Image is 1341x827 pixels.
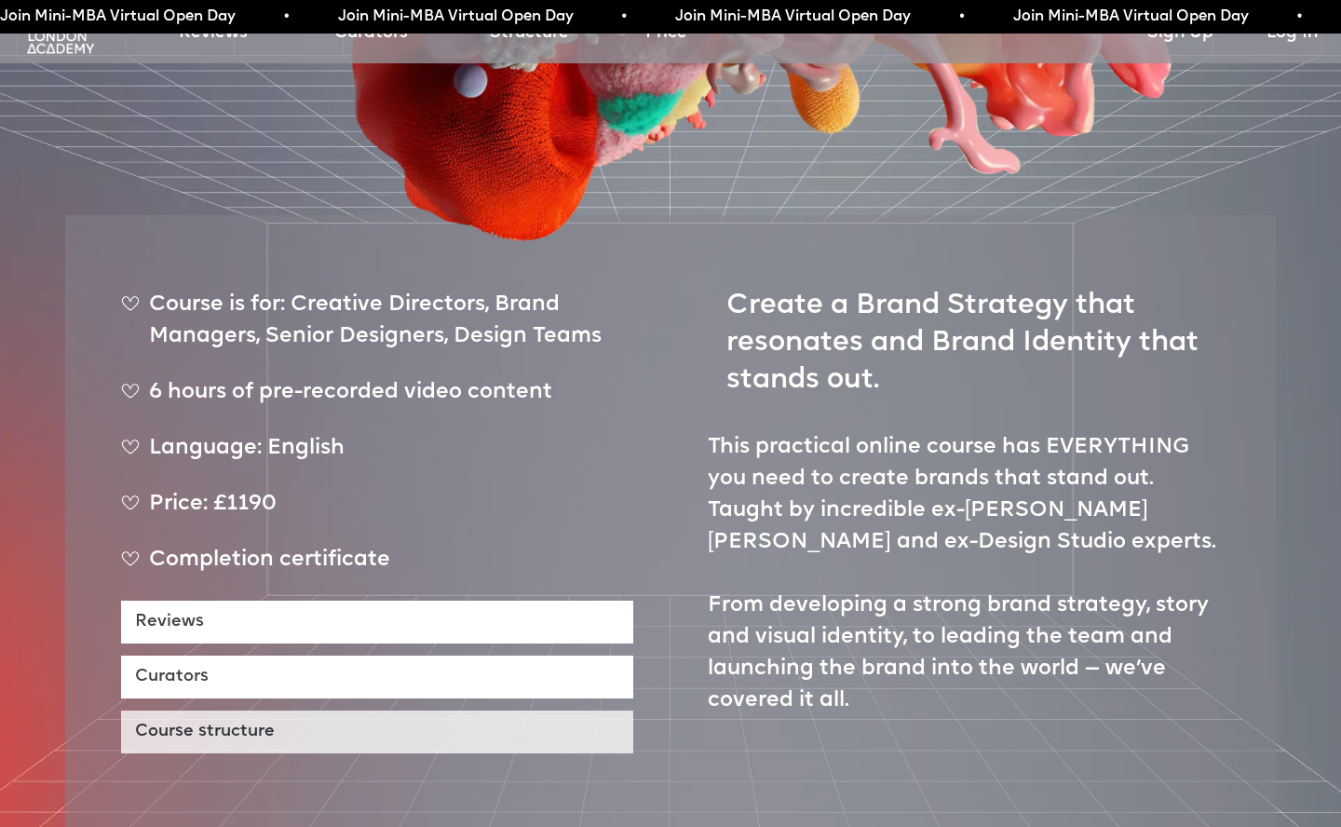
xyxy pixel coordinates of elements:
div: Language: English [121,433,633,480]
a: Curators [121,656,633,698]
a: Log In [1266,20,1318,47]
a: Structure [490,20,569,47]
div: Completion certificate [121,545,633,591]
a: Price [645,20,687,47]
div: 6 hours of pre-recorded video content [121,377,633,424]
span: • [621,4,627,30]
h1: Create a Brand Strategy that resonates and Brand Identity that stands out. [708,271,1220,418]
div: Course is for: Creative Directors, Brand Managers, Senior Designers, Design Teams [121,290,633,368]
a: Reviews [179,20,248,47]
span: • [1296,4,1302,30]
a: Course structure [121,711,633,753]
a: Curators [334,20,408,47]
span: • [283,4,289,30]
a: Sign Up [1147,20,1213,47]
span: • [958,4,964,30]
div: Price: £1190 [121,489,633,536]
a: Reviews [121,601,633,644]
p: This practical online course has EVERYTHING you need to create brands that stand out. Taught by i... [708,432,1220,717]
